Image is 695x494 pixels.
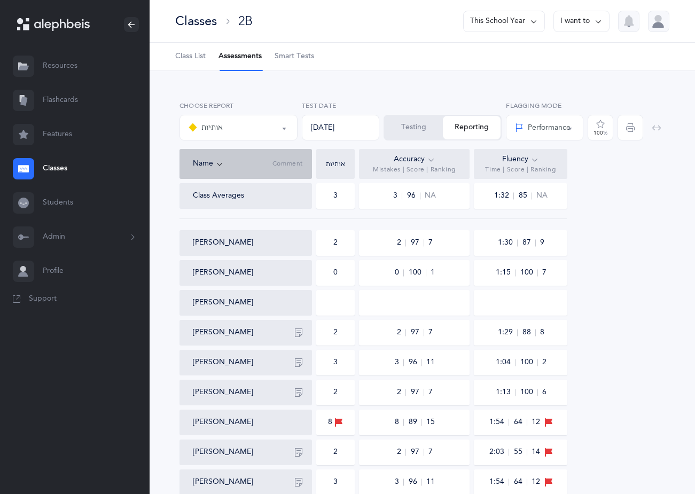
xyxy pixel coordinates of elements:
span: 97 [410,239,424,246]
span: 2 [396,239,406,246]
button: [PERSON_NAME] [193,477,253,488]
button: [PERSON_NAME] [193,417,253,428]
span: 14 [532,447,540,458]
span: 15 [426,417,435,428]
div: Class Averages [193,191,244,201]
button: [PERSON_NAME] [193,238,253,248]
button: I want to [553,11,610,32]
div: Performance [515,122,571,134]
button: This School Year [463,11,545,32]
button: [PERSON_NAME] [193,447,253,458]
button: [PERSON_NAME] [193,357,253,368]
span: 7 [428,238,433,248]
span: 7 [428,327,433,338]
span: 96 [408,479,422,485]
span: Smart Tests [275,51,314,62]
span: 1:54 [489,419,509,426]
div: אותיות [189,121,223,134]
div: 100 [594,130,607,136]
span: 1:30 [497,239,518,246]
span: 1:29 [497,329,518,336]
div: 2 [333,327,338,338]
div: 2 [333,387,338,398]
span: 0 [394,269,404,276]
span: 88 [522,329,536,336]
span: 64 [513,479,527,485]
span: Support [29,294,57,304]
div: 8 [328,417,343,428]
button: Performance [506,115,583,140]
div: 3 [333,191,338,201]
span: 97 [410,449,424,456]
button: [PERSON_NAME] [193,297,253,308]
button: [PERSON_NAME] [193,268,253,278]
label: Choose report [179,101,298,111]
span: 11 [426,357,435,368]
span: 97 [410,329,424,336]
span: 64 [513,419,527,426]
span: 6 [542,387,546,398]
span: 7 [542,268,546,278]
div: Fluency [502,154,539,166]
label: Flagging Mode [506,101,583,111]
span: 96 [407,192,420,199]
button: אותיות [179,115,298,140]
span: NA [425,191,436,201]
div: Classes [175,12,217,30]
div: 0 [333,268,338,278]
span: 12 [532,477,540,488]
div: Name [193,158,272,170]
span: 2 [542,357,546,368]
span: 100 [520,359,538,366]
label: Test Date [302,101,379,111]
span: 8 [394,419,404,426]
div: 2 [333,238,338,248]
span: 55 [513,449,527,456]
span: Mistakes | Score | Ranking [373,166,456,174]
span: 3 [394,359,404,366]
span: Class List [175,51,206,62]
span: 2:03 [489,449,509,456]
span: 87 [522,239,536,246]
button: [PERSON_NAME] [193,387,253,398]
span: 2 [396,389,406,396]
div: 2B [238,12,253,30]
span: 1:54 [489,479,509,485]
div: Accuracy [394,154,435,166]
span: % [603,130,607,136]
span: 97 [410,389,424,396]
span: 1:04 [495,359,516,366]
span: 1:13 [495,389,516,396]
div: [DATE] [302,115,379,140]
span: 96 [408,359,422,366]
span: 7 [428,447,433,458]
span: NA [536,191,548,201]
span: 8 [540,327,544,338]
div: אותיות [319,161,352,167]
span: Comment [272,160,303,168]
span: 1 [431,268,435,278]
span: 3 [394,479,404,485]
div: 3 [333,357,338,368]
button: Testing [385,116,443,139]
span: Time | Score | Ranking [485,166,556,174]
span: 1:32 [494,192,514,199]
div: 2 [333,447,338,458]
button: [PERSON_NAME] [193,327,253,338]
span: 2 [396,449,406,456]
span: 2 [396,329,406,336]
div: 3 [333,477,338,488]
span: 12 [532,417,540,428]
span: 11 [426,477,435,488]
button: 100% [588,115,613,140]
span: 3 [393,192,402,199]
span: 85 [518,192,532,199]
span: 7 [428,387,433,398]
span: 9 [540,238,544,248]
span: 100 [520,269,538,276]
span: 1:15 [495,269,516,276]
span: 89 [408,419,422,426]
span: 100 [408,269,426,276]
span: 100 [520,389,538,396]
